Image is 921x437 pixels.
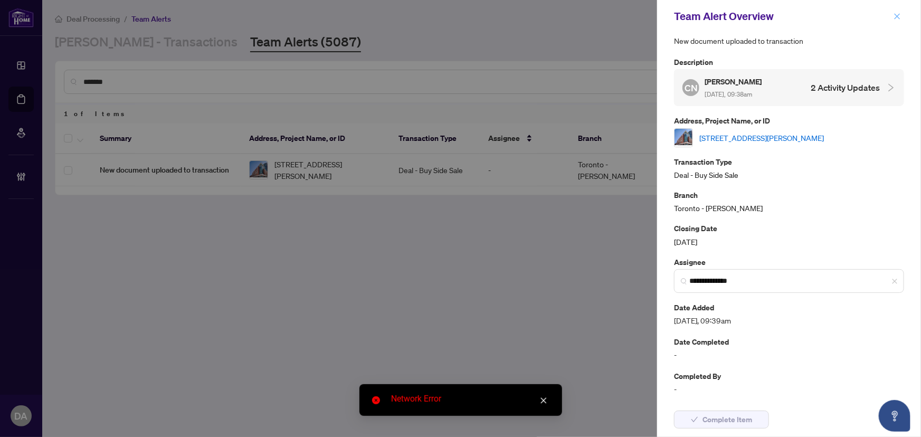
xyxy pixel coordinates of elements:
h5: [PERSON_NAME] [705,75,763,88]
p: Assignee [674,256,904,268]
p: Branch [674,189,904,201]
img: search_icon [681,278,687,284]
span: [DATE], 09:38am [705,90,752,98]
span: close [894,13,901,20]
div: Deal - Buy Side Sale [674,156,904,180]
div: CN[PERSON_NAME] [DATE], 09:38am2 Activity Updates [674,69,904,106]
div: Network Error [391,393,549,405]
span: - [674,349,904,361]
p: Date Completed [674,336,904,348]
div: Toronto - [PERSON_NAME] [674,189,904,214]
p: Description [674,56,904,68]
span: CN [685,81,697,95]
a: [STREET_ADDRESS][PERSON_NAME] [699,132,824,144]
img: thumbnail-img [675,129,692,147]
span: close [891,278,898,284]
span: collapsed [886,83,896,92]
span: New document uploaded to transaction [674,35,904,47]
p: Completed By [674,370,904,382]
span: close [540,397,547,404]
span: [DATE], 09:39am [674,315,904,327]
div: Team Alert Overview [674,8,890,24]
p: Date Added [674,301,904,313]
button: Open asap [879,400,910,432]
span: close-circle [372,396,380,404]
p: Address, Project Name, or ID [674,115,904,127]
p: Transaction Type [674,156,904,168]
div: [DATE] [674,222,904,247]
p: Closing Date [674,222,904,234]
a: Close [538,395,549,406]
h4: 2 Activity Updates [811,81,880,94]
button: Complete Item [674,411,769,429]
span: - [674,383,904,395]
